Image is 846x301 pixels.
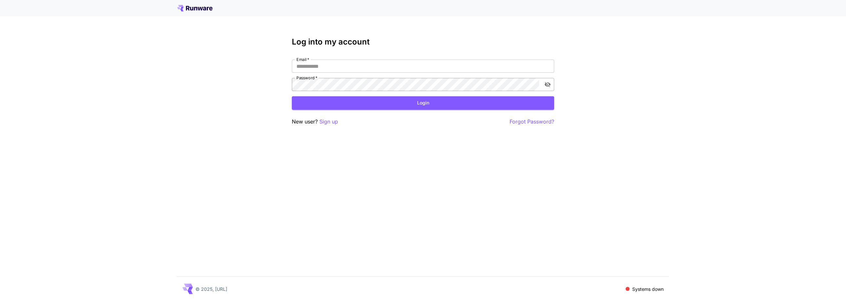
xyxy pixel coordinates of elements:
[195,286,227,292] p: © 2025, [URL]
[319,118,338,126] button: Sign up
[296,75,317,81] label: Password
[292,118,338,126] p: New user?
[510,118,554,126] button: Forgot Password?
[292,96,554,110] button: Login
[292,37,554,47] h3: Log into my account
[542,79,554,90] button: toggle password visibility
[296,57,309,62] label: Email
[632,286,664,292] p: Systems down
